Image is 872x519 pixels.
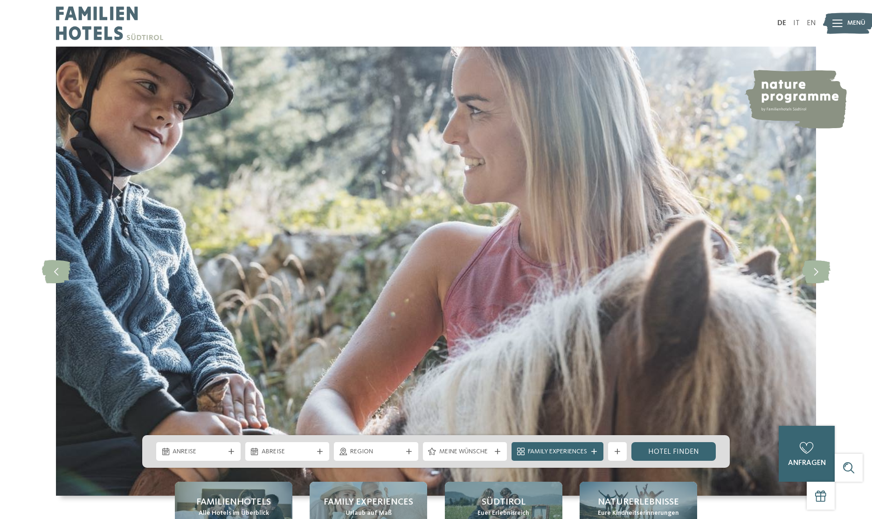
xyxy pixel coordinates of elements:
img: Familienhotels Südtirol: The happy family places [56,47,816,496]
span: Südtirol [482,496,526,509]
span: Urlaub auf Maß [346,509,392,518]
span: Anreise [173,447,224,457]
img: nature programme by Familienhotels Südtirol [744,70,847,129]
span: Eure Kindheitserinnerungen [598,509,679,518]
a: EN [807,20,816,27]
span: Abreise [262,447,313,457]
span: Euer Erlebnisreich [478,509,529,518]
span: Familienhotels [196,496,271,509]
a: DE [777,20,786,27]
span: Meine Wünsche [439,447,491,457]
a: anfragen [779,426,835,482]
span: Family Experiences [528,447,587,457]
span: Menü [847,19,865,28]
a: Hotel finden [631,442,716,461]
span: Region [350,447,402,457]
span: Family Experiences [324,496,413,509]
span: Naturerlebnisse [598,496,679,509]
span: Alle Hotels im Überblick [199,509,269,518]
a: IT [793,20,800,27]
span: anfragen [788,459,826,467]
